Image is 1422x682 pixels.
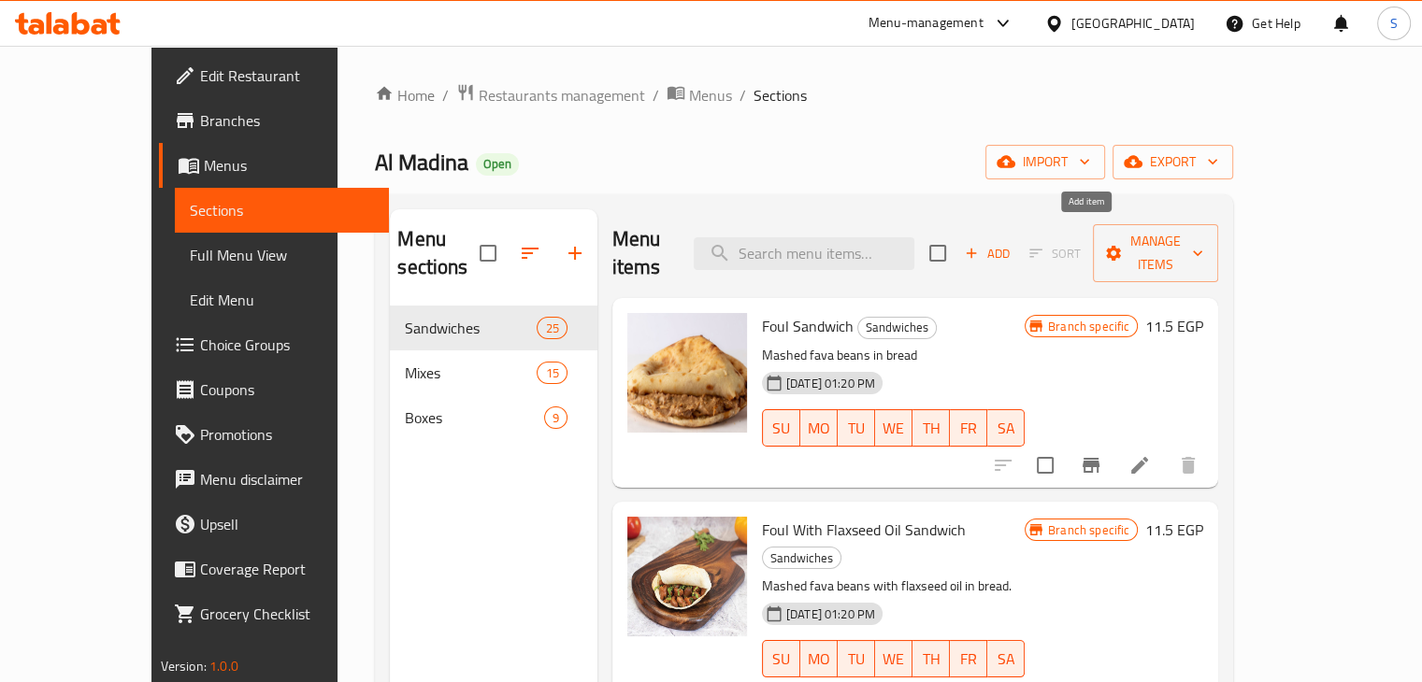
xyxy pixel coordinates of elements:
a: Coupons [159,367,389,412]
div: Sandwiches [857,317,937,339]
span: Boxes [405,406,543,429]
p: Mashed fava beans with flaxseed oil in bread. [762,575,1025,598]
h2: Menu sections [397,225,479,281]
span: Select to update [1026,446,1065,485]
button: MO [800,409,838,447]
a: Menu disclaimer [159,457,389,502]
div: Sandwiches [762,547,841,569]
button: SA [987,409,1025,447]
a: Branches [159,98,389,143]
div: Open [476,153,519,176]
span: Choice Groups [200,334,374,356]
a: Edit menu item [1128,454,1151,476]
a: Menus [159,143,389,188]
p: Mashed fava beans in bread [762,344,1025,367]
span: MO [808,415,830,442]
button: SU [762,409,800,447]
span: SU [770,646,793,673]
li: / [653,84,659,107]
li: / [740,84,746,107]
span: Edit Menu [190,289,374,311]
span: Menus [689,84,732,107]
button: MO [800,640,838,677]
span: 9 [545,409,567,427]
span: 25 [538,320,566,337]
a: Edit Restaurant [159,53,389,98]
span: Branch specific [1041,521,1137,539]
div: Sandwiches25 [390,305,596,350]
span: Upsell [200,513,374,535]
button: export [1113,145,1233,179]
span: Foul With Flaxseed Oil Sandwich [762,516,966,544]
button: SA [987,640,1025,677]
span: Grocery Checklist [200,603,374,625]
img: Foul With Flaxseed Oil Sandwich [627,517,747,636]
span: FR [957,646,980,673]
span: Coupons [200,378,374,401]
div: Boxes9 [390,395,596,440]
span: FR [957,415,980,442]
span: Add [962,243,1013,264]
button: TU [838,640,875,677]
span: 15 [538,364,566,382]
span: Manage items [1108,230,1203,277]
button: SU [762,640,800,677]
img: Foul Sandwich [627,313,747,433]
span: Restaurants management [479,84,645,107]
a: Menus [667,83,732,107]
span: Sections [190,199,374,221]
div: Mixes [405,362,537,384]
span: Sandwiches [858,317,936,338]
span: import [1000,150,1090,174]
span: Select section [918,234,957,273]
a: Grocery Checklist [159,591,389,636]
div: Mixes15 [390,350,596,395]
span: [DATE] 01:20 PM [779,375,883,392]
span: 1.0.0 [209,654,238,678]
span: WE [883,646,905,673]
span: TU [845,415,868,442]
span: S [1390,13,1398,34]
h2: Menu items [612,225,671,281]
h6: 11.5 EGP [1145,517,1203,543]
span: Branches [200,109,374,132]
span: Branch specific [1041,318,1137,335]
button: delete [1166,443,1211,488]
span: Select section first [1017,239,1093,268]
span: TH [920,415,942,442]
span: TU [845,646,868,673]
span: [DATE] 01:20 PM [779,605,883,623]
button: FR [950,640,987,677]
button: Add [957,239,1017,268]
nav: Menu sections [390,298,596,448]
span: Version: [161,654,207,678]
button: import [985,145,1105,179]
a: Upsell [159,502,389,547]
a: Choice Groups [159,322,389,367]
span: Al Madina [375,141,468,183]
button: Manage items [1093,224,1218,282]
input: search [694,237,914,270]
span: Sandwiches [763,547,840,569]
span: Promotions [200,423,374,446]
a: Coverage Report [159,547,389,591]
a: Promotions [159,412,389,457]
button: Add section [553,231,597,276]
span: Sort sections [508,231,553,276]
div: items [537,362,567,384]
div: items [537,317,567,339]
a: Full Menu View [175,233,389,277]
span: WE [883,415,905,442]
span: Foul Sandwich [762,312,854,340]
nav: breadcrumb [375,83,1233,107]
span: export [1128,150,1218,174]
div: [GEOGRAPHIC_DATA] [1071,13,1195,34]
button: TH [912,409,950,447]
a: Sections [175,188,389,233]
button: WE [875,409,912,447]
span: SA [995,646,1017,673]
span: Sections [754,84,807,107]
div: Menu-management [869,12,984,35]
span: TH [920,646,942,673]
